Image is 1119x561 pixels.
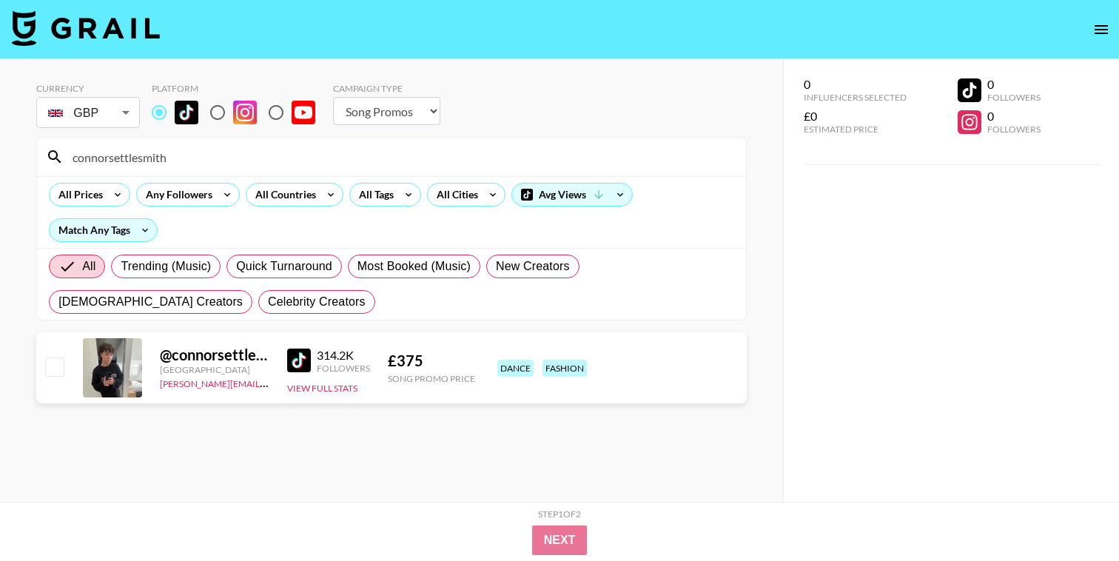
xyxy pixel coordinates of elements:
[317,363,370,374] div: Followers
[292,101,315,124] img: YouTube
[50,219,157,241] div: Match Any Tags
[388,352,475,370] div: £ 375
[804,124,907,135] div: Estimated Price
[532,525,588,555] button: Next
[350,184,397,206] div: All Tags
[246,184,319,206] div: All Countries
[39,100,137,126] div: GBP
[987,124,1041,135] div: Followers
[804,77,907,92] div: 0
[160,375,520,389] a: [PERSON_NAME][EMAIL_ADDRESS][PERSON_NAME][PERSON_NAME][DOMAIN_NAME]
[1086,15,1116,44] button: open drawer
[175,101,198,124] img: TikTok
[317,348,370,363] div: 314.2K
[152,83,327,94] div: Platform
[287,349,311,372] img: TikTok
[36,83,140,94] div: Currency
[388,373,475,384] div: Song Promo Price
[987,77,1041,92] div: 0
[987,109,1041,124] div: 0
[64,145,737,169] input: Search by User Name
[121,258,211,275] span: Trending (Music)
[287,383,357,394] button: View Full Stats
[58,293,243,311] span: [DEMOGRAPHIC_DATA] Creators
[542,360,587,377] div: fashion
[357,258,471,275] span: Most Booked (Music)
[333,83,440,94] div: Campaign Type
[233,101,257,124] img: Instagram
[804,92,907,103] div: Influencers Selected
[804,109,907,124] div: £0
[82,258,95,275] span: All
[496,258,570,275] span: New Creators
[236,258,332,275] span: Quick Turnaround
[160,364,269,375] div: [GEOGRAPHIC_DATA]
[538,508,581,520] div: Step 1 of 2
[137,184,215,206] div: Any Followers
[160,346,269,364] div: @ connorsettlesmith
[512,184,632,206] div: Avg Views
[50,184,106,206] div: All Prices
[428,184,481,206] div: All Cities
[987,92,1041,103] div: Followers
[268,293,366,311] span: Celebrity Creators
[497,360,534,377] div: dance
[12,10,160,46] img: Grail Talent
